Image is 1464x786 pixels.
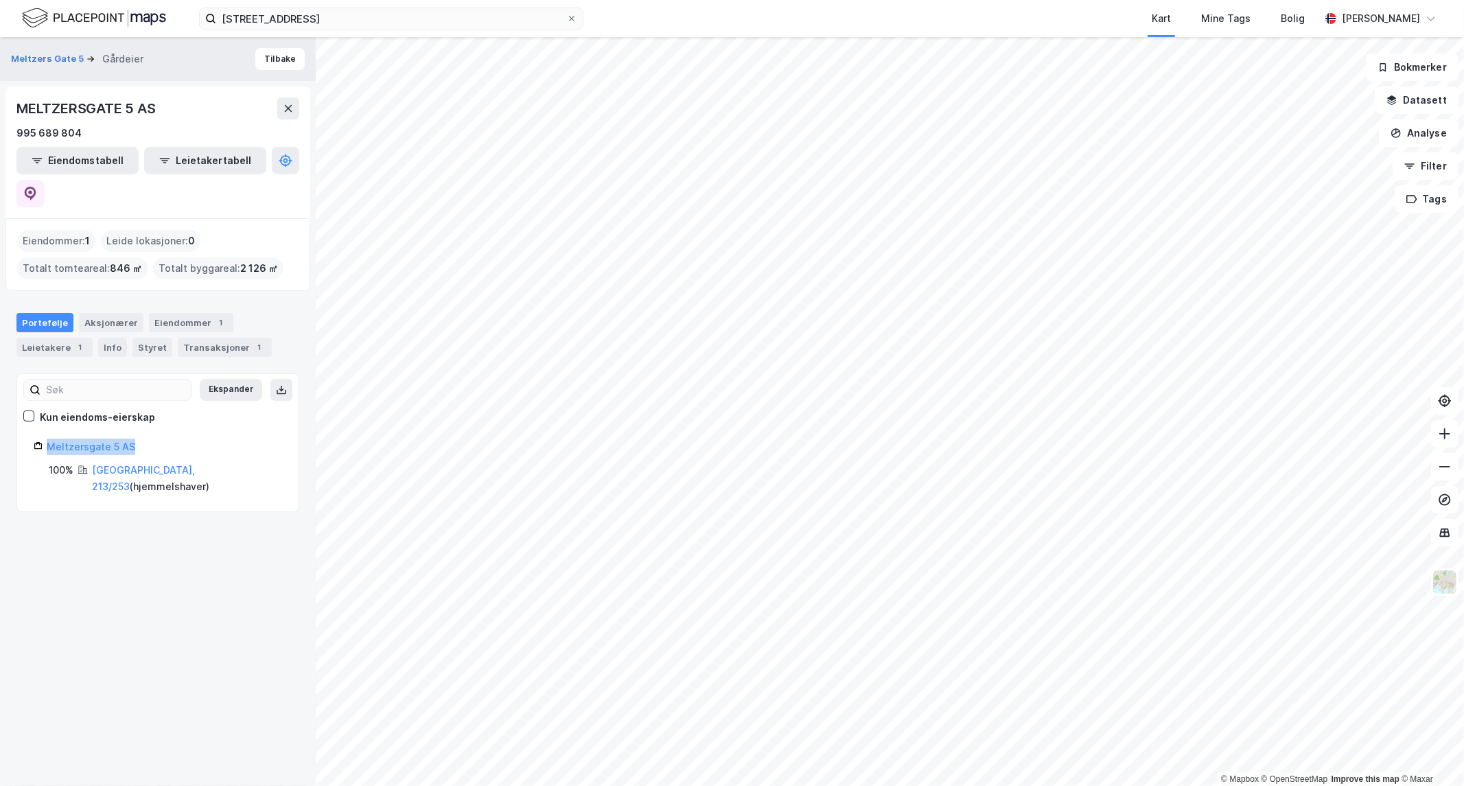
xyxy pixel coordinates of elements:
button: Tags [1395,185,1459,213]
span: 1 [85,233,90,249]
div: Gårdeier [102,51,143,67]
img: logo.f888ab2527a4732fd821a326f86c7f29.svg [22,6,166,30]
div: MELTZERSGATE 5 AS [16,97,159,119]
div: Leietakere [16,338,93,357]
div: Transaksjoner [178,338,272,357]
div: Info [98,338,127,357]
div: 1 [73,340,87,354]
div: Totalt byggareal : [153,257,283,279]
button: Eiendomstabell [16,147,139,174]
iframe: Chat Widget [1395,720,1464,786]
button: Leietakertabell [144,147,266,174]
div: Bolig [1281,10,1305,27]
div: Totalt tomteareal : [17,257,148,279]
button: Analyse [1379,119,1459,147]
div: Eiendommer [149,313,233,332]
input: Søk [40,380,191,400]
div: Leide lokasjoner : [101,230,200,252]
a: Improve this map [1332,774,1399,784]
button: Filter [1393,152,1459,180]
div: 1 [214,316,228,330]
input: Søk på adresse, matrikkel, gårdeiere, leietakere eller personer [216,8,566,29]
span: 846 ㎡ [110,260,142,277]
div: Styret [132,338,172,357]
a: Meltzersgate 5 AS [47,441,135,452]
div: Kart [1152,10,1171,27]
div: 1 [253,340,266,354]
div: Portefølje [16,313,73,332]
a: Mapbox [1221,774,1259,784]
div: [PERSON_NAME] [1342,10,1420,27]
button: Meltzers Gate 5 [11,52,86,66]
span: 2 126 ㎡ [240,260,278,277]
button: Ekspander [200,379,262,401]
a: [GEOGRAPHIC_DATA], 213/253 [92,464,195,492]
span: 0 [188,233,195,249]
button: Tilbake [255,48,305,70]
a: OpenStreetMap [1262,774,1328,784]
div: 995 689 804 [16,125,82,141]
div: Eiendommer : [17,230,95,252]
button: Bokmerker [1366,54,1459,81]
div: ( hjemmelshaver ) [92,462,282,495]
div: Mine Tags [1201,10,1251,27]
div: Kun eiendoms-eierskap [40,409,155,426]
div: 100% [49,462,73,478]
div: Kontrollprogram for chat [1395,720,1464,786]
button: Datasett [1375,86,1459,114]
img: Z [1432,569,1458,595]
div: Aksjonærer [79,313,143,332]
